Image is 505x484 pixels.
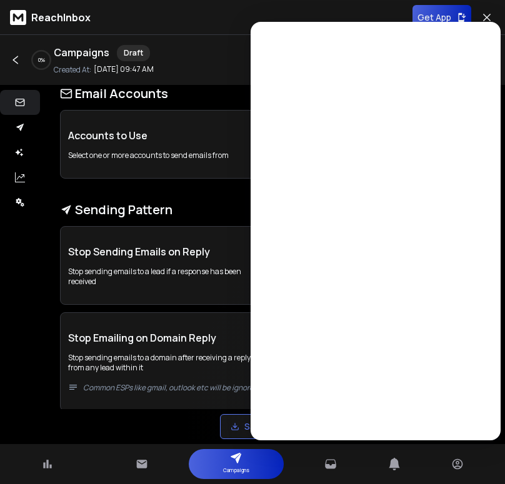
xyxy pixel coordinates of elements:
p: Created At: [54,65,91,75]
button: Get App [412,5,471,30]
iframe: Intercom live chat [471,410,501,440]
h1: Campaigns [54,45,109,61]
p: Campaigns [223,464,249,477]
div: Draft [117,45,150,61]
p: [DATE] 09:47 AM [94,64,154,74]
iframe: Intercom live chat [251,22,501,440]
p: ReachInbox [31,10,91,25]
p: 0 % [38,56,45,64]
